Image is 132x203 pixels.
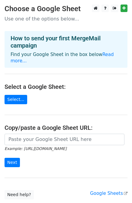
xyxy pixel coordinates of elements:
[11,35,121,49] h4: How to send your first MergeMail campaign
[5,146,66,151] small: Example: [URL][DOMAIN_NAME]
[5,95,27,104] a: Select...
[5,158,20,167] input: Next
[5,124,127,131] h4: Copy/paste a Google Sheet URL:
[11,52,121,64] p: Find your Google Sheet in the box below
[5,134,124,145] input: Paste your Google Sheet URL here
[90,191,127,196] a: Google Sheets
[5,16,127,22] p: Use one of the options below...
[5,190,34,199] a: Need help?
[5,83,127,90] h4: Select a Google Sheet:
[11,52,114,64] a: Read more...
[5,5,127,13] h3: Choose a Google Sheet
